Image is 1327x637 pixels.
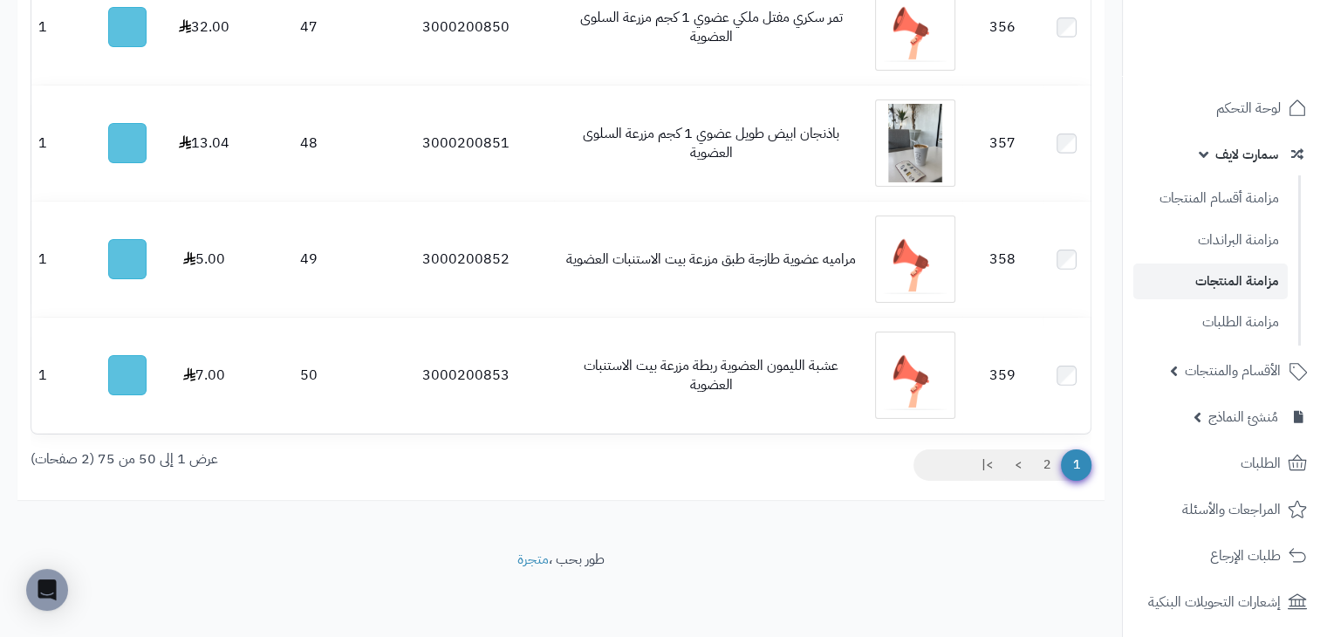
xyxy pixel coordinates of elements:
[1241,451,1281,476] span: الطلبات
[1215,142,1278,167] span: سمارت لايف
[239,318,379,433] td: 50
[1003,449,1033,481] a: >
[962,202,1043,317] td: 358
[31,86,84,201] td: 1
[379,202,554,317] td: 3000200852
[1185,359,1281,383] span: الأقسام والمنتجات
[379,318,554,433] td: 3000200853
[875,332,954,419] img: عشبة الليمون العضوية ربطة مزرعة بيت الاستنبات العضوية
[1133,87,1317,129] a: لوحة التحكم
[1182,497,1281,522] span: المراجعات والأسئلة
[554,318,869,433] td: عشبة الليمون العضوية ربطة مزرعة بيت الاستنبات العضوية
[17,449,561,469] div: عرض 1 إلى 50 من 75 (2 صفحات)
[170,202,239,317] td: 5.00
[26,569,68,611] div: Open Intercom Messenger
[1133,222,1288,259] a: مزامنة البراندات
[1061,449,1091,481] span: 1
[554,202,869,317] td: مراميه عضوية طازجة طبق مزرعة بيت الاستنبات العضوية
[875,99,954,187] img: باذنجان ابيض طويل عضوي 1 كجم مزرعة السلوى العضوية
[1133,304,1288,341] a: مزامنة الطلبات
[1208,13,1310,50] img: logo-2.png
[239,202,379,317] td: 49
[379,86,554,201] td: 3000200851
[1133,264,1288,299] a: مزامنة المنتجات
[239,86,379,201] td: 48
[875,216,954,303] img: مراميه عضوية طازجة طبق مزرعة بيت الاستنبات العضوية
[554,86,869,201] td: باذنجان ابيض طويل عضوي 1 كجم مزرعة السلوى العضوية
[1216,96,1281,120] span: لوحة التحكم
[1210,544,1281,568] span: طلبات الإرجاع
[1133,180,1288,217] a: مزامنة أقسام المنتجات
[31,202,84,317] td: 1
[970,449,1004,481] a: >|
[1148,590,1281,614] span: إشعارات التحويلات البنكية
[1032,449,1062,481] a: 2
[962,318,1043,433] td: 359
[1133,489,1317,531] a: المراجعات والأسئلة
[31,318,84,433] td: 1
[170,318,239,433] td: 7.00
[170,86,239,201] td: 13.04
[1208,405,1278,429] span: مُنشئ النماذج
[962,86,1043,201] td: 357
[1133,581,1317,623] a: إشعارات التحويلات البنكية
[1133,442,1317,484] a: الطلبات
[1133,535,1317,577] a: طلبات الإرجاع
[517,549,549,570] a: متجرة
